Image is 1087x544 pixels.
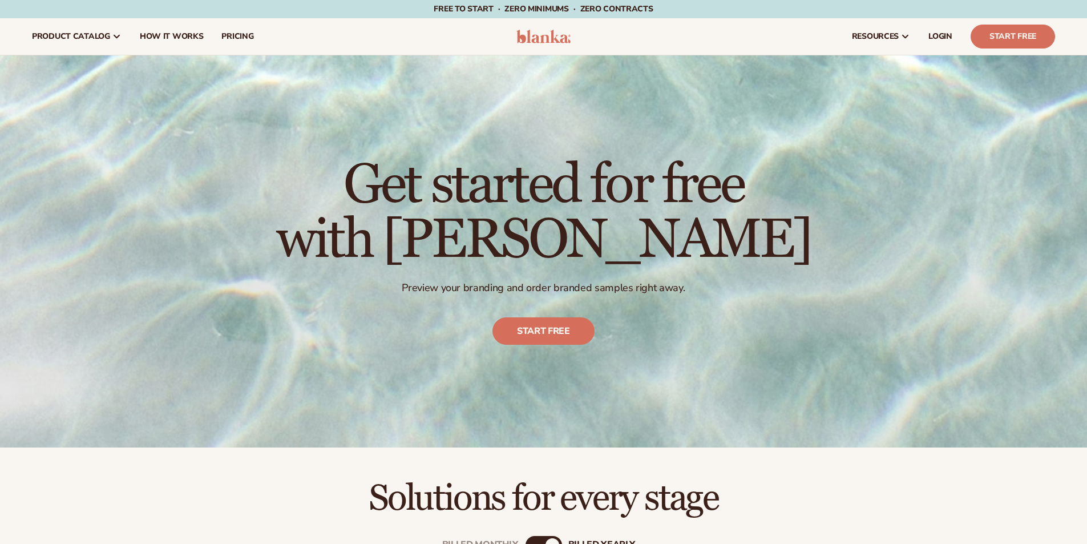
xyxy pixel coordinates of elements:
a: resources [843,18,919,55]
h1: Get started for free with [PERSON_NAME] [276,158,811,268]
a: pricing [212,18,262,55]
span: product catalog [32,32,110,41]
a: How It Works [131,18,213,55]
span: How It Works [140,32,204,41]
span: resources [852,32,899,41]
a: LOGIN [919,18,961,55]
a: Start Free [971,25,1055,49]
span: LOGIN [928,32,952,41]
img: logo [516,30,571,43]
a: product catalog [23,18,131,55]
a: Start free [492,317,595,345]
p: Preview your branding and order branded samples right away. [276,281,811,295]
span: pricing [221,32,253,41]
span: Free to start · ZERO minimums · ZERO contracts [434,3,653,14]
h2: Solutions for every stage [32,479,1055,518]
